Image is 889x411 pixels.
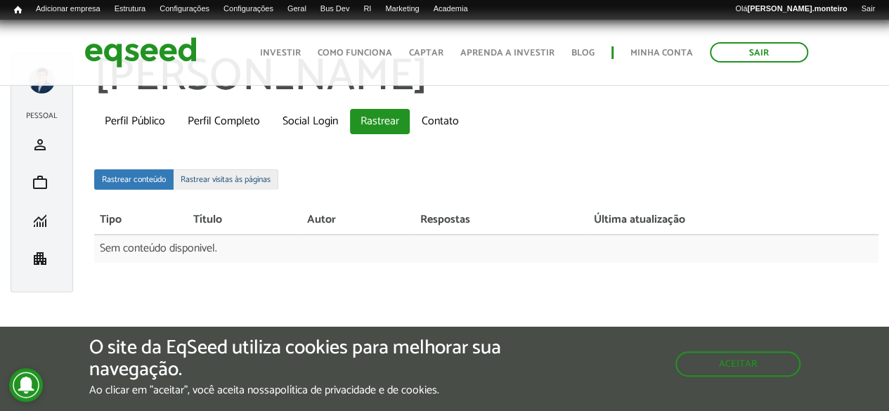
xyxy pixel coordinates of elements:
[571,48,595,58] a: Blog
[94,235,878,263] td: Sem conteúdo disponivel.
[94,53,878,102] h1: [PERSON_NAME]
[426,4,474,15] a: Academia
[7,4,29,17] a: Início
[32,250,48,267] span: apartment
[728,4,854,15] a: Olá[PERSON_NAME].monteiro
[411,109,469,134] a: Contato
[18,240,65,278] li: Minha empresa
[18,112,65,120] h2: Pessoal
[356,4,378,15] a: RI
[280,4,313,15] a: Geral
[188,207,301,235] th: Título
[747,4,847,13] strong: [PERSON_NAME].monteiro
[350,109,410,134] a: Rastrear
[22,212,62,229] a: monitoring
[18,126,65,164] li: Meu perfil
[32,136,48,153] span: person
[272,109,349,134] a: Social Login
[153,4,216,15] a: Configurações
[89,337,516,381] h5: O site da EqSeed utiliza cookies para melhorar sua navegação.
[378,4,426,15] a: Marketing
[84,34,197,71] img: EqSeed
[89,384,516,398] p: Ao clicar em "aceitar", você aceita nossa .
[675,351,800,377] button: Aceitar
[22,136,62,153] a: person
[29,4,108,15] a: Adicionar empresa
[460,48,554,58] a: Aprenda a investir
[216,4,280,15] a: Configurações
[94,207,188,235] th: Tipo
[22,174,62,191] a: work
[18,202,65,240] li: Minhas rodadas de investimento
[14,5,22,15] span: Início
[415,207,588,235] th: Respostas
[94,169,174,190] a: Rastrear conteúdo
[710,42,808,63] a: Sair
[94,109,176,134] a: Perfil Público
[108,4,153,15] a: Estrutura
[275,386,437,397] a: política de privacidade e de cookies
[22,250,62,267] a: apartment
[173,169,278,190] a: Rastrear visitas às páginas
[313,4,357,15] a: Bus Dev
[588,207,878,235] th: Última atualização
[177,109,271,134] a: Perfil Completo
[318,48,392,58] a: Como funciona
[301,207,415,235] th: Autor
[32,174,48,191] span: work
[409,48,443,58] a: Captar
[32,212,48,229] span: monitoring
[854,4,882,15] a: Sair
[18,164,65,202] li: Meu portfólio
[630,48,693,58] a: Minha conta
[260,48,301,58] a: Investir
